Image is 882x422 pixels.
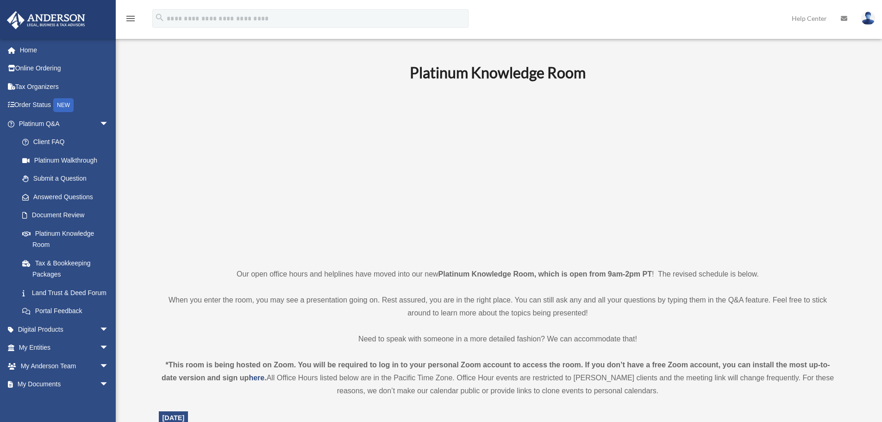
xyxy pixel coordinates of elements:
[6,320,123,339] a: Digital Productsarrow_drop_down
[162,361,830,382] strong: *This room is being hosted on Zoom. You will be required to log in to your personal Zoom account ...
[6,96,123,115] a: Order StatusNEW
[6,114,123,133] a: Platinum Q&Aarrow_drop_down
[13,170,123,188] a: Submit a Question
[159,294,837,320] p: When you enter the room, you may see a presentation going on. Rest assured, you are in the right ...
[100,339,118,358] span: arrow_drop_down
[13,302,123,321] a: Portal Feedback
[861,12,875,25] img: User Pic
[249,374,264,382] a: here
[13,151,123,170] a: Platinum Walkthrough
[359,94,637,251] iframe: 231110_Toby_KnowledgeRoom
[100,320,118,339] span: arrow_drop_down
[13,254,123,283] a: Tax & Bookkeeping Packages
[410,63,586,82] b: Platinum Knowledge Room
[6,339,123,357] a: My Entitiesarrow_drop_down
[6,41,123,59] a: Home
[13,224,118,254] a: Platinum Knowledge Room
[100,357,118,376] span: arrow_drop_down
[159,268,837,281] p: Our open office hours and helplines have moved into our new ! The revised schedule is below.
[13,283,123,302] a: Land Trust & Deed Forum
[6,59,123,78] a: Online Ordering
[159,333,837,346] p: Need to speak with someone in a more detailed fashion? We can accommodate that!
[100,375,118,394] span: arrow_drop_down
[4,11,88,29] img: Anderson Advisors Platinum Portal
[163,414,185,422] span: [DATE]
[6,357,123,375] a: My Anderson Teamarrow_drop_down
[155,13,165,23] i: search
[13,206,123,225] a: Document Review
[6,375,123,394] a: My Documentsarrow_drop_down
[125,13,136,24] i: menu
[159,359,837,397] div: All Office Hours listed below are in the Pacific Time Zone. Office Hour events are restricted to ...
[53,98,74,112] div: NEW
[125,16,136,24] a: menu
[13,133,123,151] a: Client FAQ
[438,270,652,278] strong: Platinum Knowledge Room, which is open from 9am-2pm PT
[264,374,266,382] strong: .
[6,77,123,96] a: Tax Organizers
[13,188,123,206] a: Answered Questions
[100,114,118,133] span: arrow_drop_down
